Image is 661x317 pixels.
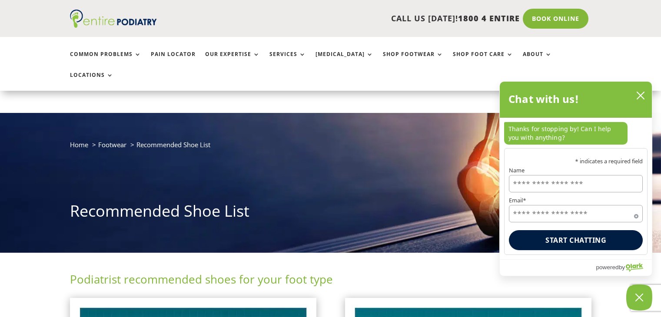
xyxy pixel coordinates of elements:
[136,140,210,149] span: Recommended Shoe List
[316,51,373,70] a: [MEDICAL_DATA]
[499,81,652,276] div: olark chatbox
[190,13,520,24] p: CALL US [DATE]!
[509,168,643,173] label: Name
[98,140,126,149] a: Footwear
[596,260,652,276] a: Powered by Olark
[504,122,628,145] p: Thanks for stopping by! Can I help you with anything?
[383,51,443,70] a: Shop Footwear
[453,51,513,70] a: Shop Foot Care
[151,51,196,70] a: Pain Locator
[509,175,643,192] input: Name
[70,200,591,226] h1: Recommended Shoe List
[458,13,520,23] span: 1800 4 ENTIRE
[509,230,643,250] button: Start chatting
[508,90,579,108] h2: Chat with us!
[523,9,588,29] a: Book Online
[70,140,88,149] a: Home
[70,21,157,30] a: Entire Podiatry
[634,89,648,102] button: close chatbox
[596,262,618,273] span: powered
[205,51,260,70] a: Our Expertise
[70,72,113,91] a: Locations
[523,51,552,70] a: About
[70,10,157,28] img: logo (1)
[500,118,652,148] div: chat
[619,262,625,273] span: by
[634,212,638,217] span: Required field
[626,284,652,310] button: Close Chatbox
[70,139,591,157] nav: breadcrumb
[269,51,306,70] a: Services
[70,51,141,70] a: Common Problems
[70,271,591,291] h2: Podiatrist recommended shoes for your foot type
[509,158,643,164] p: * indicates a required field
[509,205,643,222] input: Email
[509,198,643,204] label: Email*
